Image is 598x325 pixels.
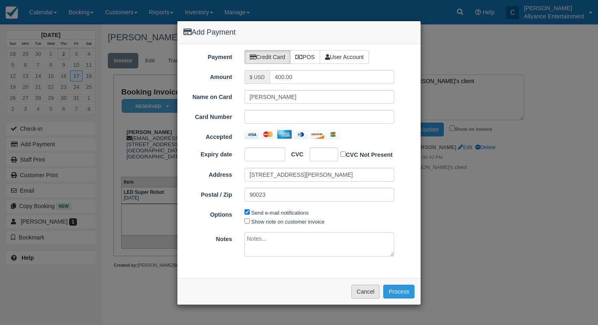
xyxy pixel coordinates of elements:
label: User Account [320,50,369,64]
label: CVC [285,147,303,159]
label: Credit Card [244,50,291,64]
button: Process [383,285,415,299]
label: Notes [177,232,238,244]
iframe: Secure card number input frame [250,113,389,121]
label: Accepted [177,130,238,141]
label: Card Number [177,110,238,121]
label: POS [290,50,320,64]
label: Options [177,208,238,219]
label: Show note on customer invoice [251,219,325,225]
h4: Add Payment [183,27,415,38]
label: Name on Card [177,90,238,101]
label: Amount [177,70,238,81]
label: Postal / Zip [177,188,238,199]
input: CVC Not Present [340,152,346,157]
label: Expiry date [177,147,238,159]
label: Send e-mail notifications [251,210,309,216]
button: Cancel [351,285,380,299]
input: Valid amount required. [270,70,395,84]
iframe: Secure expiration date input frame [250,150,274,158]
iframe: Secure CVC input frame [315,150,327,158]
label: Address [177,168,238,179]
small: $ USD [250,75,265,80]
label: Payment [177,50,238,61]
label: CVC Not Present [340,150,393,159]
